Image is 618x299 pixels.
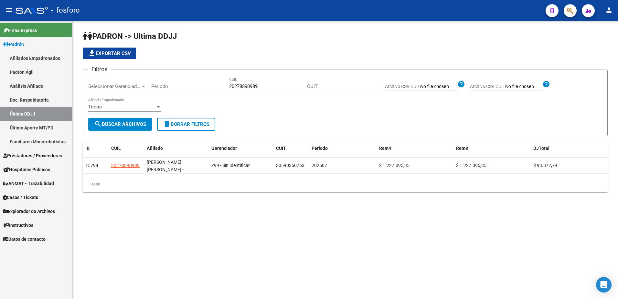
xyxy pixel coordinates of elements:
span: CUIT [276,146,286,151]
mat-icon: delete [163,120,171,128]
span: Afiliado [147,146,163,151]
span: Firma Express [3,27,37,34]
input: Archivo CSV CUIL [420,84,457,90]
mat-icon: search [94,120,102,128]
datatable-header-cell: Gerenciador [209,141,273,155]
span: Archivo CSV CUIT [470,84,505,89]
mat-icon: person [605,6,613,14]
h3: Filtros [88,65,111,74]
span: Todos [88,104,102,110]
datatable-header-cell: ID [83,141,109,155]
span: Casos / Tickets [3,194,38,201]
datatable-header-cell: CUIL [109,141,144,155]
button: Exportar CSV [83,48,136,59]
span: 20278890989 [111,163,140,168]
span: ANMAT - Trazabilidad [3,180,54,187]
datatable-header-cell: Rem4 [377,141,454,155]
span: Rem8 [456,146,468,151]
mat-icon: help [457,80,465,88]
datatable-header-cell: Afiliado [144,141,209,155]
mat-icon: file_download [88,49,96,57]
span: Seleccionar Gerenciador [88,83,141,89]
div: $ 1.227.095,35 [456,162,528,169]
span: Gerenciador [211,146,237,151]
datatable-header-cell: CUIT [273,141,309,155]
span: 15794 [85,163,98,168]
datatable-header-cell: Rem8 [453,141,531,155]
div: $ 1.227.095,35 [379,162,451,169]
span: 202507 [312,163,327,168]
span: CUIL [111,146,121,151]
span: Buscar Archivos [94,121,146,127]
span: PADRON -> Ultima DDJJ [83,32,177,41]
div: Open Intercom Messenger [596,277,612,293]
datatable-header-cell: DJTotal [531,141,608,155]
span: Exportar CSV [88,50,131,56]
span: DJTotal [533,146,549,151]
div: 30590360763 [276,162,304,169]
button: Buscar Archivos [88,118,152,131]
span: Instructivos [3,222,33,229]
button: Borrar Filtros [157,118,215,131]
input: Archivo CSV CUIT [505,84,542,90]
mat-icon: help [542,80,550,88]
span: ID [85,146,90,151]
span: Archivo CSV CUIL [385,84,420,89]
span: Padrón [3,41,24,48]
mat-icon: menu [5,6,13,14]
span: - fosforo [51,3,80,17]
span: Datos de contacto [3,236,46,243]
span: Hospitales Públicos [3,166,50,173]
div: 1 total [83,176,608,192]
div: $ 93.872,79 [533,162,605,169]
span: Explorador de Archivos [3,208,55,215]
span: [PERSON_NAME] [PERSON_NAME] - [147,160,184,172]
span: Borrar Filtros [163,121,209,127]
span: Rem4 [379,146,391,151]
span: Prestadores / Proveedores [3,152,62,159]
datatable-header-cell: Periodo [309,141,377,155]
span: Z99 - Sin Identificar [211,163,250,168]
span: Periodo [312,146,328,151]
